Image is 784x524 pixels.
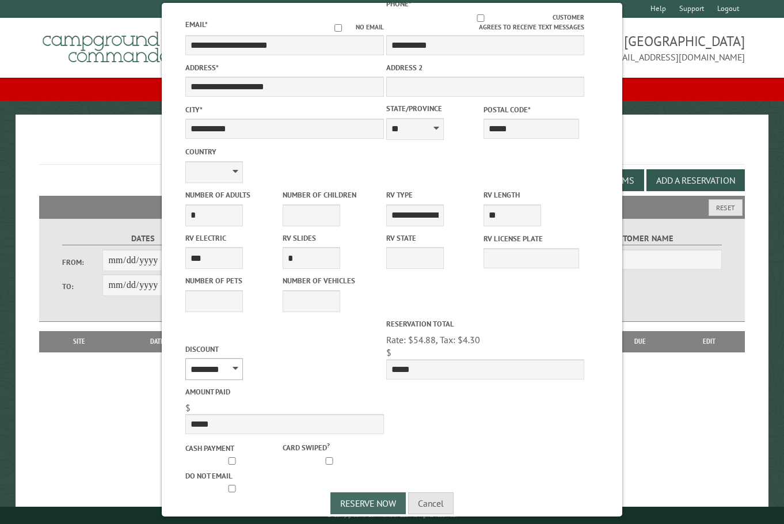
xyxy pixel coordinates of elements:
label: Postal Code [484,104,579,115]
label: Cash payment [185,443,280,454]
label: Reservation Total [386,318,585,329]
label: To: [62,281,102,292]
span: Rate: $54.88, Tax: $4.30 [386,334,480,345]
button: Add a Reservation [646,169,745,191]
label: Number of Vehicles [283,275,378,286]
label: State/Province [386,103,481,114]
button: Cancel [408,492,454,514]
label: RV State [386,233,481,244]
label: City [185,104,384,115]
label: Email [185,20,208,29]
input: No email [321,24,356,32]
label: Card swiped [283,441,378,453]
span: $ [386,347,391,358]
th: Site [45,331,114,352]
label: Customer agrees to receive text messages [386,13,585,32]
label: Address 2 [386,62,585,73]
th: Dates [114,331,204,352]
button: Reset [709,199,743,216]
label: From: [62,257,102,268]
img: Campground Commander [39,22,183,67]
small: © Campground Commander LLC. All rights reserved. [327,511,457,519]
label: RV Electric [185,233,280,244]
label: Address [185,62,384,73]
span: $ [185,402,191,413]
th: Edit [673,331,745,352]
label: No email [321,22,384,32]
label: Dates [62,232,224,245]
button: Reserve Now [330,492,406,514]
h2: Filters [39,196,745,218]
label: RV Type [386,189,481,200]
th: Due [607,331,673,352]
label: Amount paid [185,386,384,397]
a: ? [327,441,330,449]
label: RV License Plate [484,233,579,244]
input: Customer agrees to receive text messages [409,14,553,22]
h1: Reservations [39,133,745,165]
label: Customer Name [560,232,722,245]
label: RV Slides [283,233,378,244]
label: Do not email [185,470,280,481]
label: Number of Adults [185,189,280,200]
label: Number of Pets [185,275,280,286]
label: Number of Children [283,189,378,200]
label: Discount [185,344,384,355]
label: RV Length [484,189,579,200]
label: Country [185,146,384,157]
